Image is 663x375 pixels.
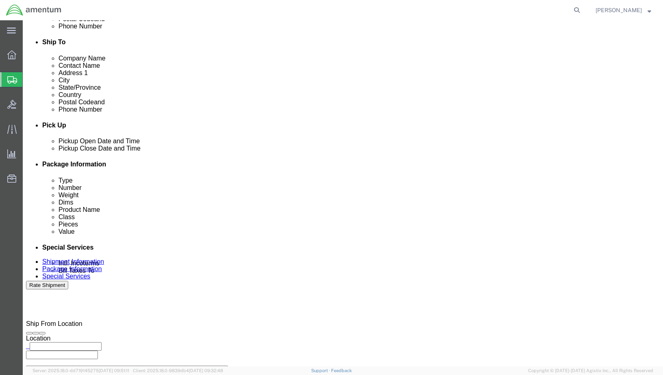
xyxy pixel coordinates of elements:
span: Server: 2025.18.0-dd719145275 [32,368,129,373]
span: Brandon Morin [596,6,642,15]
img: logo [6,4,62,16]
span: [DATE] 09:32:48 [189,368,223,373]
iframe: FS Legacy Container [23,20,663,366]
span: Client: 2025.18.0-9839db4 [133,368,223,373]
a: Feedback [331,368,352,373]
span: [DATE] 09:51:11 [99,368,129,373]
button: [PERSON_NAME] [595,5,652,15]
a: Support [311,368,331,373]
span: Copyright © [DATE]-[DATE] Agistix Inc., All Rights Reserved [528,367,653,374]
